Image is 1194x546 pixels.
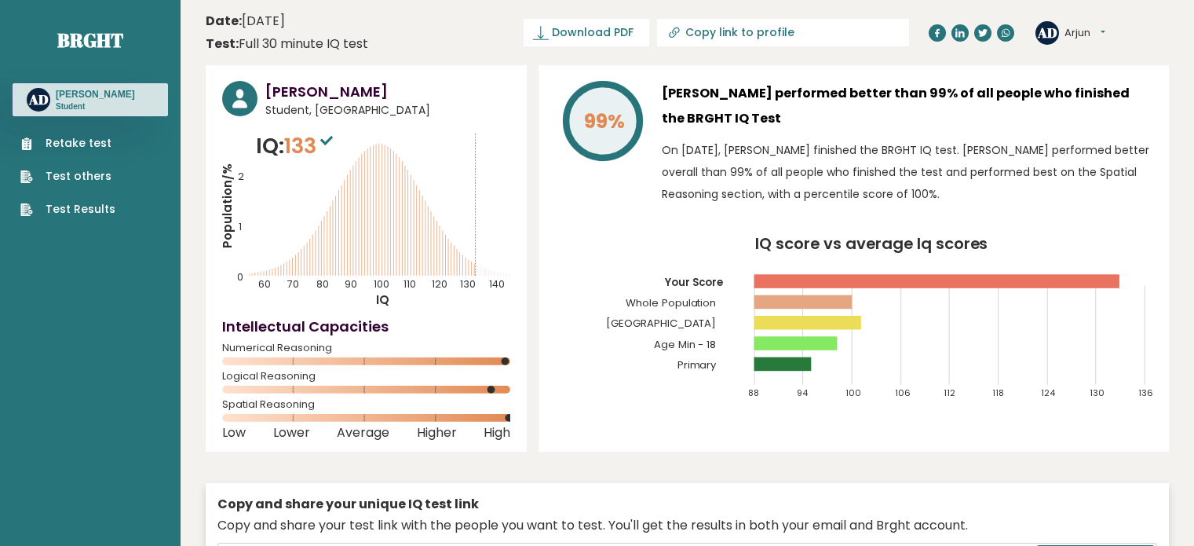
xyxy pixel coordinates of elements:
text: AD [28,90,49,108]
p: On [DATE], [PERSON_NAME] finished the BRGHT IQ test. [PERSON_NAME] performed better overall than ... [662,139,1152,205]
tspan: IQ [376,291,389,308]
h3: [PERSON_NAME] performed better than 99% of all people who finished the BRGHT IQ Test [662,81,1152,131]
tspan: Age Min - 18 [654,337,717,352]
p: Student [56,101,135,112]
a: Retake test [20,135,115,152]
tspan: 80 [316,277,329,291]
span: Average [337,430,389,436]
tspan: 90 [345,277,357,291]
tspan: 124 [1041,387,1056,399]
a: Test Results [20,201,115,218]
tspan: 120 [432,277,447,291]
tspan: 136 [1139,387,1154,399]
button: Arjun [1064,25,1105,41]
tspan: 100 [374,277,389,291]
span: Logical Reasoning [222,373,510,379]
h3: [PERSON_NAME] [265,81,510,102]
a: Download PDF [524,19,649,46]
tspan: Your Score [664,275,724,290]
span: Download PDF [552,24,634,41]
tspan: 94 [797,387,809,399]
tspan: 130 [1090,387,1105,399]
div: Copy and share your test link with the people you want to test. You'll get the results in both yo... [217,516,1157,535]
span: 133 [284,131,337,160]
span: Student, [GEOGRAPHIC_DATA] [265,102,510,119]
span: Numerical Reasoning [222,345,510,351]
span: Higher [417,430,457,436]
div: Copy and share your unique IQ test link [217,495,1157,514]
div: Full 30 minute IQ test [206,35,368,53]
p: IQ: [256,130,337,162]
tspan: 88 [748,387,759,399]
tspan: 2 [238,170,244,183]
tspan: 140 [489,277,505,291]
b: Test: [206,35,239,53]
text: AD [1037,23,1057,41]
b: Date: [206,12,242,30]
span: High [484,430,510,436]
time: [DATE] [206,12,285,31]
tspan: 1 [239,220,242,233]
span: Spatial Reasoning [222,401,510,408]
a: Test others [20,168,115,185]
tspan: [GEOGRAPHIC_DATA] [606,316,717,331]
tspan: 0 [237,270,243,284]
span: Lower [273,430,310,436]
tspan: 112 [944,387,955,399]
a: Brght [57,27,123,53]
h3: [PERSON_NAME] [56,88,135,101]
tspan: IQ score vs average Iq scores [755,233,988,255]
tspan: 110 [403,277,416,291]
tspan: 99% [584,108,625,135]
tspan: 106 [895,387,911,399]
tspan: 130 [460,277,476,291]
tspan: 118 [992,387,1004,399]
tspan: 70 [287,277,299,291]
tspan: Population/% [219,163,236,248]
tspan: Primary [677,357,717,372]
tspan: Whole Population [626,295,717,310]
span: Low [222,430,246,436]
h4: Intellectual Capacities [222,316,510,337]
tspan: 60 [259,277,272,291]
tspan: 100 [846,387,862,399]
